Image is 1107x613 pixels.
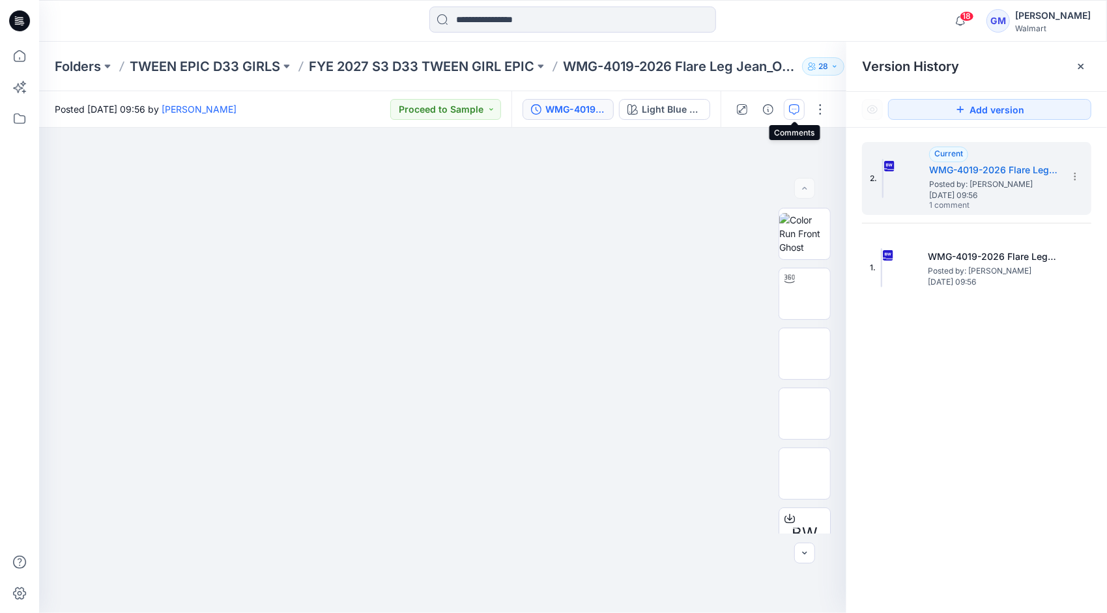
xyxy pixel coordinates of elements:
[934,149,963,158] span: Current
[929,162,1059,178] h5: WMG-4019-2026 Flare Leg Jean_Opt1_Full Colorway
[928,278,1058,287] span: [DATE] 09:56
[55,102,237,116] span: Posted [DATE] 09:56 by
[928,264,1058,278] span: Posted by: Gayan Mahawithanalage
[523,99,614,120] button: WMG-4019-2026 Flare Leg Jean_Opt1_Full Colorway
[870,173,877,184] span: 2.
[162,104,237,115] a: [PERSON_NAME]
[545,102,605,117] div: WMG-4019-2026 Flare Leg Jean_Opt1_Full Colorway
[1015,23,1091,33] div: Walmart
[929,201,1020,211] span: 1 comment
[802,57,844,76] button: 28
[888,99,1091,120] button: Add version
[563,57,797,76] p: WMG-4019-2026 Flare Leg Jean_Opt1
[1076,61,1086,72] button: Close
[862,59,959,74] span: Version History
[619,99,710,120] button: Light Blue Wash
[986,9,1010,33] div: GM
[55,57,101,76] a: Folders
[862,99,883,120] button: Show Hidden Versions
[309,57,534,76] a: FYE 2027 S3 D33 TWEEN GIRL EPIC
[1015,8,1091,23] div: [PERSON_NAME]
[928,249,1058,264] h5: WMG-4019-2026 Flare Leg Jean_Opt1_Soft Silver
[758,99,779,120] button: Details
[779,213,830,254] img: Color Run Front Ghost
[792,522,818,545] span: BW
[882,159,884,198] img: WMG-4019-2026 Flare Leg Jean_Opt1_Full Colorway
[130,57,280,76] a: TWEEN EPIC D33 GIRLS
[870,262,876,274] span: 1.
[818,59,828,74] p: 28
[929,191,1059,200] span: [DATE] 09:56
[960,11,974,21] span: 18
[642,102,702,117] div: Light Blue Wash
[929,178,1059,191] span: Posted by: Gayan Mahawithanalage
[881,248,882,287] img: WMG-4019-2026 Flare Leg Jean_Opt1_Soft Silver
